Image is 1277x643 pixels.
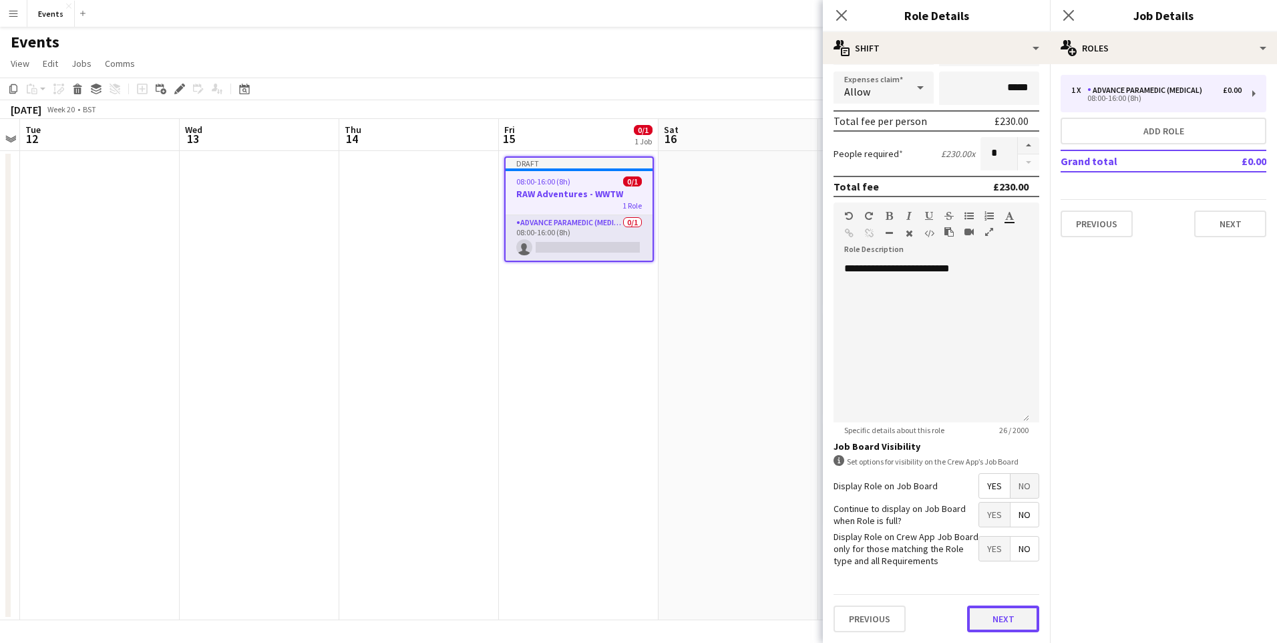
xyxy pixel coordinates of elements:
span: 16 [662,131,679,146]
a: Comms [100,55,140,72]
span: Tue [25,124,41,136]
span: 0/1 [634,125,653,135]
div: £230.00 [993,180,1029,193]
span: 0/1 [623,176,642,186]
button: Redo [864,211,874,221]
button: Bold [884,211,894,221]
span: Sat [664,124,679,136]
span: 17 [822,131,840,146]
div: BST [83,104,96,114]
app-card-role: Advance Paramedic (Medical)0/108:00-16:00 (8h) [506,215,653,261]
span: 26 / 2000 [988,425,1039,435]
button: Fullscreen [984,227,994,237]
span: Jobs [71,57,92,70]
div: 1 x [1071,86,1087,95]
a: Jobs [66,55,97,72]
span: Comms [105,57,135,70]
label: Continue to display on Job Board when Role is full? [834,503,978,527]
button: Strikethrough [944,211,954,221]
div: Total fee per person [834,114,927,128]
div: Advance Paramedic (Medical) [1087,86,1208,95]
button: Horizontal Line [884,228,894,239]
button: Events [27,1,75,27]
button: Underline [924,211,934,221]
div: £0.00 [1223,86,1242,95]
button: Clear Formatting [904,228,914,239]
a: Edit [37,55,63,72]
h1: Events [11,32,59,52]
span: Fri [504,124,515,136]
label: Display Role on Crew App Job Board only for those matching the Role type and all Requirements [834,531,978,567]
span: Thu [345,124,361,136]
button: Paste as plain text [944,227,954,237]
button: Undo [844,211,854,221]
button: Ordered List [984,211,994,221]
div: Draft [506,158,653,168]
span: 14 [343,131,361,146]
button: HTML Code [924,228,934,239]
div: Total fee [834,180,879,193]
span: 13 [183,131,202,146]
button: Italic [904,211,914,221]
a: View [5,55,35,72]
label: People required [834,148,903,160]
div: Roles [1050,32,1277,64]
button: Previous [834,606,906,632]
span: 15 [502,131,515,146]
span: View [11,57,29,70]
button: Previous [1061,211,1133,237]
span: Week 20 [44,104,77,114]
span: Yes [979,503,1010,527]
app-job-card: Draft08:00-16:00 (8h)0/1RAW Adventures - WWTW1 RoleAdvance Paramedic (Medical)0/108:00-16:00 (8h) [504,156,654,262]
button: Add role [1061,118,1266,144]
button: Text Color [1005,211,1014,221]
span: No [1011,503,1039,527]
button: Next [967,606,1039,632]
span: Yes [979,537,1010,561]
h3: Role Details [823,7,1050,24]
span: No [1011,537,1039,561]
span: Allow [844,85,870,98]
div: 1 Job [634,136,652,146]
span: 1 Role [622,201,642,211]
span: Yes [979,474,1010,498]
td: £0.00 [1203,150,1266,172]
div: Shift [823,32,1050,64]
span: 12 [23,131,41,146]
div: £230.00 [994,114,1029,128]
h3: RAW Adventures - WWTW [506,188,653,200]
label: Display Role on Job Board [834,480,938,492]
span: Edit [43,57,58,70]
span: Specific details about this role [834,425,955,435]
button: Next [1194,211,1266,237]
span: Wed [185,124,202,136]
h3: Job Details [1050,7,1277,24]
h3: Job Board Visibility [834,440,1039,453]
div: [DATE] [11,103,41,116]
button: Insert video [964,227,974,237]
button: Increase [1018,137,1039,154]
div: £230.00 x [941,148,975,160]
td: Grand total [1061,150,1203,172]
div: 08:00-16:00 (8h) [1071,95,1242,102]
span: 08:00-16:00 (8h) [516,176,570,186]
span: No [1011,474,1039,498]
button: Unordered List [964,211,974,221]
div: Set options for visibility on the Crew App’s Job Board [834,455,1039,468]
